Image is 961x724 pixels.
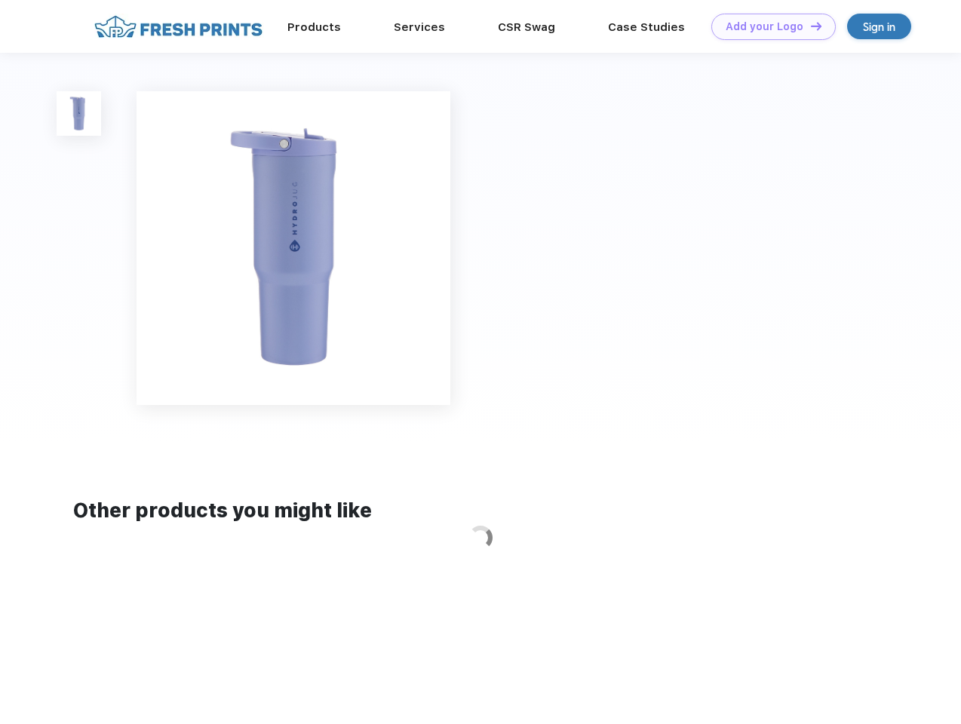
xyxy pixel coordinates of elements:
[863,18,895,35] div: Sign in
[287,20,341,34] a: Products
[73,496,887,526] div: Other products you might like
[811,22,821,30] img: DT
[137,91,450,405] img: func=resize&h=640
[847,14,911,39] a: Sign in
[57,91,101,136] img: func=resize&h=100
[90,14,267,40] img: fo%20logo%202.webp
[726,20,803,33] div: Add your Logo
